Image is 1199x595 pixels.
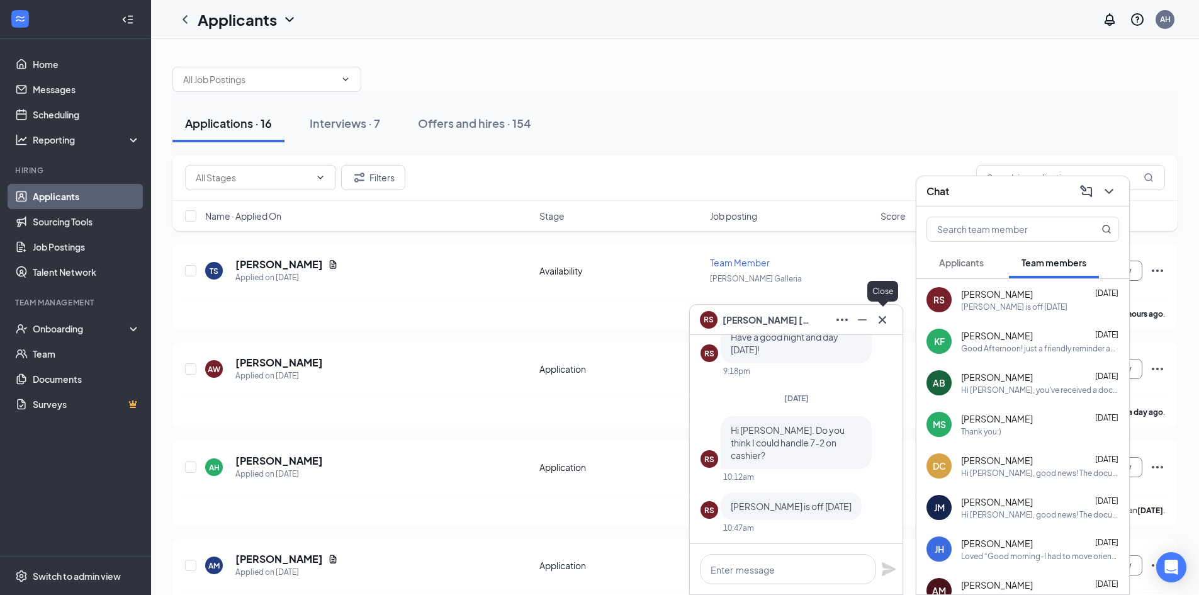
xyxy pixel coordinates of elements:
[539,461,702,473] div: Application
[328,554,338,564] svg: Document
[961,454,1033,467] span: [PERSON_NAME]
[15,133,28,146] svg: Analysis
[177,12,193,27] svg: ChevronLeft
[33,77,140,102] a: Messages
[1095,371,1118,381] span: [DATE]
[1022,257,1086,268] span: Team members
[1150,361,1165,377] svg: Ellipses
[933,293,945,306] div: RS
[539,210,565,222] span: Stage
[872,310,892,330] button: Cross
[881,562,896,577] svg: Plane
[198,9,277,30] h1: Applicants
[33,52,140,77] a: Home
[976,165,1165,190] input: Search in applications
[731,501,852,512] span: [PERSON_NAME] is off [DATE]
[210,266,218,276] div: TS
[1144,173,1154,183] svg: MagnifyingGlass
[961,343,1119,354] div: Good Afternoon! just a friendly reminder about orientation [DATE] from 3-5pm at the store :) Plea...
[939,257,984,268] span: Applicants
[183,72,335,86] input: All Job Postings
[1076,181,1096,201] button: ComposeMessage
[961,509,1119,520] div: Hi [PERSON_NAME], good news! The document signature request for [DEMOGRAPHIC_DATA]-fil-A - Team M...
[121,13,134,26] svg: Collapse
[723,366,750,377] div: 9:18pm
[33,259,140,285] a: Talent Network
[328,259,338,269] svg: Document
[341,74,351,84] svg: ChevronDown
[1095,538,1118,547] span: [DATE]
[927,217,1076,241] input: Search team member
[235,258,323,271] h5: [PERSON_NAME]
[961,426,1001,437] div: Thank you:)
[235,356,323,370] h5: [PERSON_NAME]
[235,468,323,480] div: Applied on [DATE]
[1095,579,1118,589] span: [DATE]
[14,13,26,25] svg: WorkstreamLogo
[961,385,1119,395] div: Hi [PERSON_NAME], you've received a document signature request from [DEMOGRAPHIC_DATA]-fil-A for ...
[235,552,323,566] h5: [PERSON_NAME]
[208,560,220,571] div: AM
[1079,184,1094,199] svg: ComposeMessage
[723,523,754,533] div: 10:47am
[33,570,121,582] div: Switch to admin view
[875,312,890,327] svg: Cross
[1102,12,1117,27] svg: Notifications
[852,310,872,330] button: Minimize
[1150,460,1165,475] svg: Ellipses
[1095,413,1118,422] span: [DATE]
[961,496,1033,508] span: [PERSON_NAME]
[935,543,944,555] div: JH
[1156,552,1186,582] div: Open Intercom Messenger
[926,184,949,198] h3: Chat
[934,335,945,348] div: KF
[1128,407,1163,417] b: a day ago
[961,302,1067,312] div: [PERSON_NAME] is off [DATE]
[933,418,946,431] div: MS
[710,274,802,283] span: [PERSON_NAME] Galleria
[418,115,531,131] div: Offers and hires · 154
[855,312,870,327] svg: Minimize
[1130,12,1145,27] svg: QuestionInfo
[185,115,272,131] div: Applications · 16
[832,310,852,330] button: Ellipses
[723,313,811,327] span: [PERSON_NAME] [PERSON_NAME]
[209,462,220,473] div: AH
[33,366,140,392] a: Documents
[933,460,946,472] div: DC
[15,297,138,308] div: Team Management
[1095,288,1118,298] span: [DATE]
[539,559,702,572] div: Application
[961,412,1033,425] span: [PERSON_NAME]
[1150,558,1165,573] svg: Ellipses
[961,537,1033,550] span: [PERSON_NAME]
[961,329,1033,342] span: [PERSON_NAME]
[310,115,380,131] div: Interviews · 7
[1095,330,1118,339] span: [DATE]
[723,472,754,482] div: 10:12am
[835,312,850,327] svg: Ellipses
[1101,184,1117,199] svg: ChevronDown
[1099,181,1119,201] button: ChevronDown
[235,454,323,468] h5: [PERSON_NAME]
[208,364,220,375] div: AW
[15,165,138,176] div: Hiring
[33,341,140,366] a: Team
[539,363,702,375] div: Application
[1095,455,1118,464] span: [DATE]
[352,170,367,185] svg: Filter
[1137,506,1163,515] b: [DATE]
[205,210,281,222] span: Name · Applied On
[961,371,1033,383] span: [PERSON_NAME]
[235,566,338,579] div: Applied on [DATE]
[1150,263,1165,278] svg: Ellipses
[961,468,1119,479] div: Hi [PERSON_NAME], good news! The document signature request for [DEMOGRAPHIC_DATA]-fil-A - Team M...
[15,322,28,335] svg: UserCheck
[15,570,28,582] svg: Settings
[33,102,140,127] a: Scheduling
[704,348,714,359] div: RS
[33,392,140,417] a: SurveysCrown
[881,210,906,222] span: Score
[1117,309,1163,319] b: 17 hours ago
